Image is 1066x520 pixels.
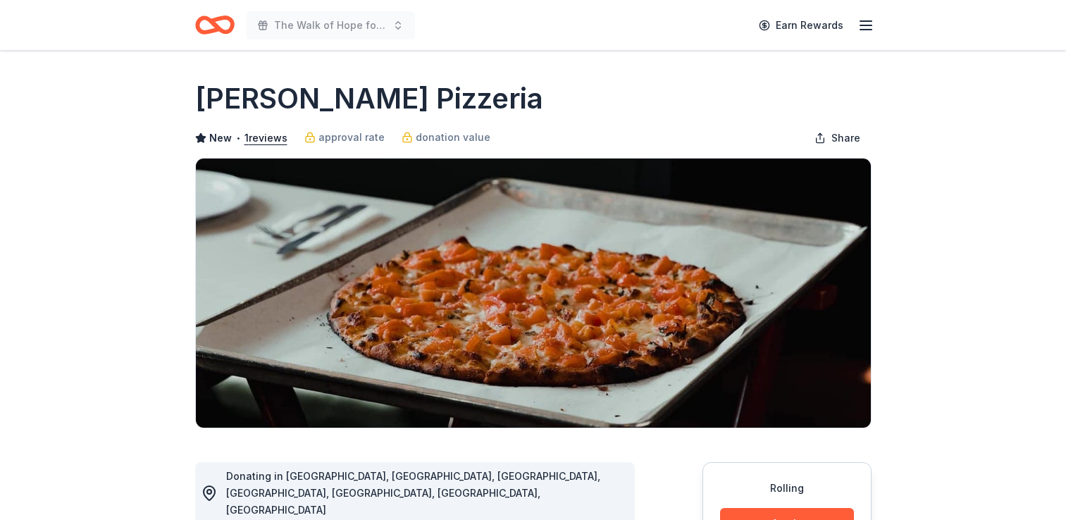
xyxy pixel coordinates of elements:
[318,129,385,146] span: approval rate
[274,17,387,34] span: The Walk of Hope for ALS Research
[244,130,287,147] button: 1reviews
[402,129,490,146] a: donation value
[831,130,860,147] span: Share
[304,129,385,146] a: approval rate
[196,159,871,428] img: Image for Pepe's Pizzeria
[803,124,872,152] button: Share
[720,480,854,497] div: Rolling
[416,129,490,146] span: donation value
[209,130,232,147] span: New
[195,79,543,118] h1: [PERSON_NAME] Pizzeria
[246,11,415,39] button: The Walk of Hope for ALS Research
[195,8,235,42] a: Home
[235,132,240,144] span: •
[226,470,600,516] span: Donating in [GEOGRAPHIC_DATA], [GEOGRAPHIC_DATA], [GEOGRAPHIC_DATA], [GEOGRAPHIC_DATA], [GEOGRAPH...
[750,13,852,38] a: Earn Rewards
